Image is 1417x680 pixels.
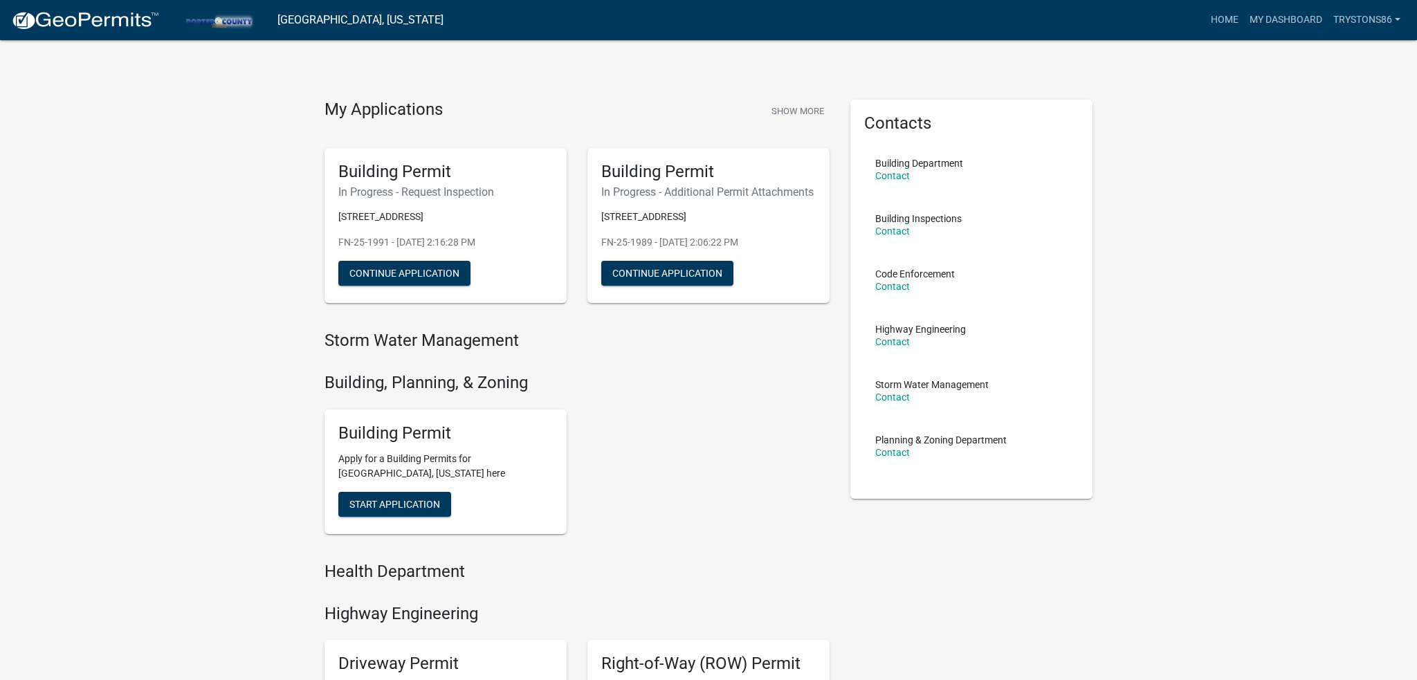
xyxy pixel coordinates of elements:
a: trystons86 [1328,7,1406,33]
p: Building Department [875,158,963,168]
h4: Highway Engineering [324,604,830,624]
button: Start Application [338,492,451,517]
h4: Building, Planning, & Zoning [324,373,830,393]
p: Planning & Zoning Department [875,435,1007,445]
a: Contact [875,281,910,292]
h4: Storm Water Management [324,331,830,351]
p: FN-25-1989 - [DATE] 2:06:22 PM [601,235,816,250]
a: Contact [875,447,910,458]
a: [GEOGRAPHIC_DATA], [US_STATE] [277,8,444,32]
button: Show More [766,100,830,122]
p: [STREET_ADDRESS] [601,210,816,224]
p: Building Inspections [875,214,962,223]
a: Home [1205,7,1244,33]
h4: My Applications [324,100,443,120]
h5: Contacts [864,113,1079,134]
h5: Building Permit [601,162,816,182]
a: My Dashboard [1244,7,1328,33]
h6: In Progress - Additional Permit Attachments [601,185,816,199]
p: FN-25-1991 - [DATE] 2:16:28 PM [338,235,553,250]
h5: Right-of-Way (ROW) Permit [601,654,816,674]
h5: Driveway Permit [338,654,553,674]
h4: Health Department [324,562,830,582]
p: [STREET_ADDRESS] [338,210,553,224]
a: Contact [875,392,910,403]
span: Start Application [349,498,440,509]
p: Code Enforcement [875,269,955,279]
h5: Building Permit [338,423,553,443]
a: Contact [875,336,910,347]
button: Continue Application [601,261,733,286]
h5: Building Permit [338,162,553,182]
p: Storm Water Management [875,380,989,389]
img: Porter County, Indiana [170,10,266,29]
a: Contact [875,170,910,181]
h6: In Progress - Request Inspection [338,185,553,199]
p: Apply for a Building Permits for [GEOGRAPHIC_DATA], [US_STATE] here [338,452,553,481]
button: Continue Application [338,261,470,286]
p: Highway Engineering [875,324,966,334]
a: Contact [875,226,910,237]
